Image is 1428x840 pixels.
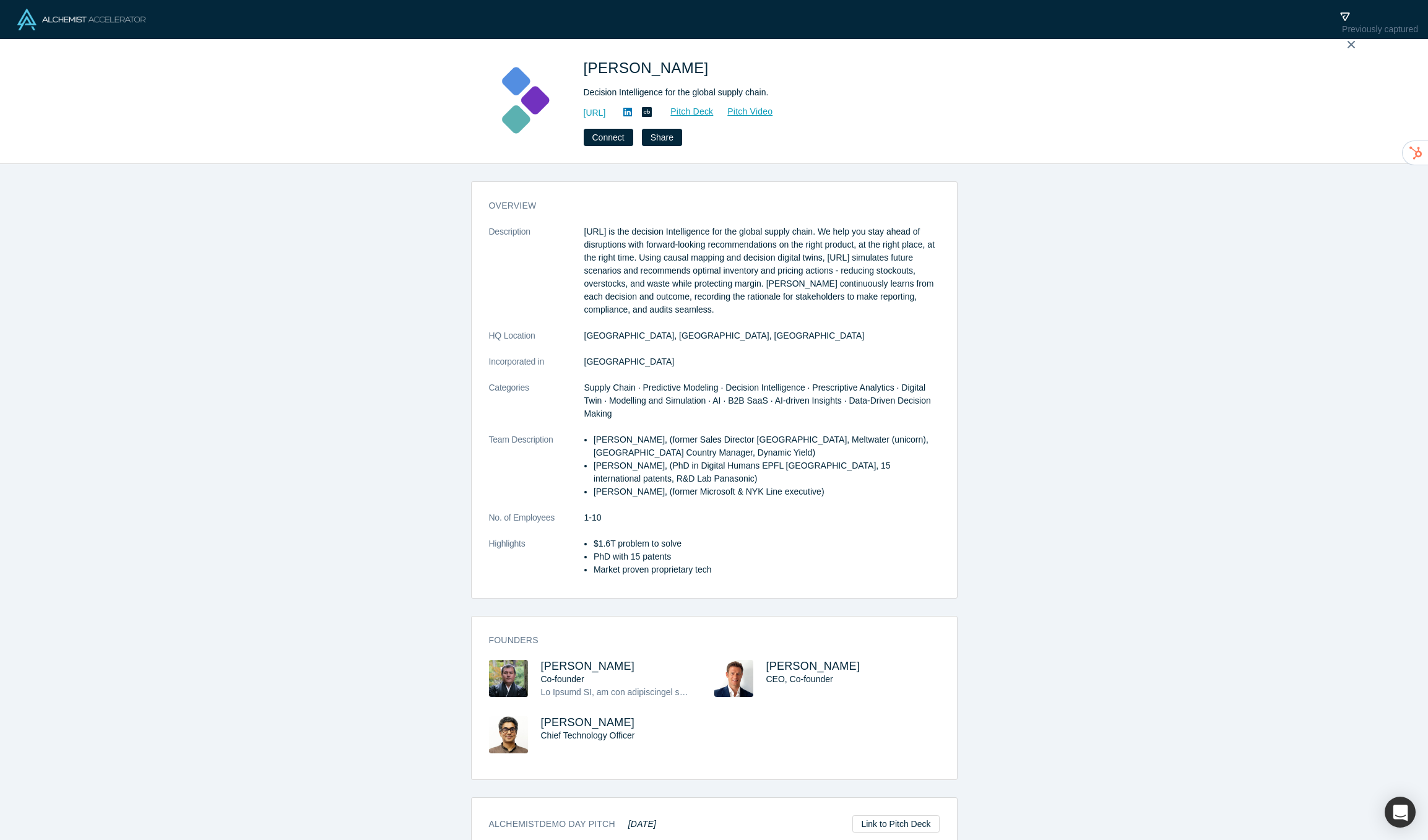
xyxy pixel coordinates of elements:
span: Chief Technology Officer [541,730,635,740]
dd: [GEOGRAPHIC_DATA] [584,355,940,368]
h3: overview [489,199,922,212]
dt: Categories [489,381,584,433]
a: Pitch Deck [657,105,714,119]
a: [PERSON_NAME] [766,660,860,672]
p: [URL] is the decision Intelligence for the global supply chain. We help you stay ahead of disrupt... [584,225,940,316]
dd: 1-10 [584,511,940,524]
dd: [GEOGRAPHIC_DATA], [GEOGRAPHIC_DATA], [GEOGRAPHIC_DATA] [584,329,940,342]
dt: Description [489,225,584,329]
a: [URL] [584,106,606,119]
button: Connect [584,129,633,146]
dt: HQ Location [489,329,584,355]
img: Sinjin Wolf's Profile Image [489,660,528,697]
dt: Incorporated in [489,355,584,381]
span: Supply Chain · Predictive Modeling · Decision Intelligence · Prescriptive Analytics · Digital Twi... [584,383,931,418]
li: PhD with 15 patents [594,550,940,563]
img: Dr Hareesh Nambiar's Profile Image [489,716,528,753]
dt: Highlights [489,537,584,589]
span: Co-founder [541,674,584,684]
dt: Team Description [489,433,584,511]
span: [PERSON_NAME] [584,59,713,76]
a: Pitch Video [714,105,773,119]
div: Decision Intelligence for the global supply chain. [584,86,930,99]
a: [PERSON_NAME] [541,660,635,672]
li: Market proven proprietary tech [594,563,940,576]
li: [PERSON_NAME], (former Microsoft & NYK Line executive) [594,485,940,498]
img: Kimaru AI's Logo [480,57,566,144]
button: Share [642,129,682,146]
a: [PERSON_NAME] [541,716,635,729]
img: Alchemist Logo [17,9,145,30]
li: $1.6T problem to solve [594,537,940,550]
span: CEO, Co-founder [766,674,833,684]
li: [PERSON_NAME], (PhD in Digital Humans EPFL [GEOGRAPHIC_DATA], 15 international patents, R&D Lab P... [594,459,940,485]
h3: Alchemist Demo Day Pitch [489,818,657,831]
h3: Founders [489,634,922,647]
em: [DATE] [628,819,656,829]
a: Link to Pitch Deck [852,815,939,833]
dt: No. of Employees [489,511,584,537]
img: Evan Burkosky's Profile Image [714,660,753,697]
li: [PERSON_NAME], (former Sales Director [GEOGRAPHIC_DATA], Meltwater (unicorn), [GEOGRAPHIC_DATA] C... [594,433,940,459]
